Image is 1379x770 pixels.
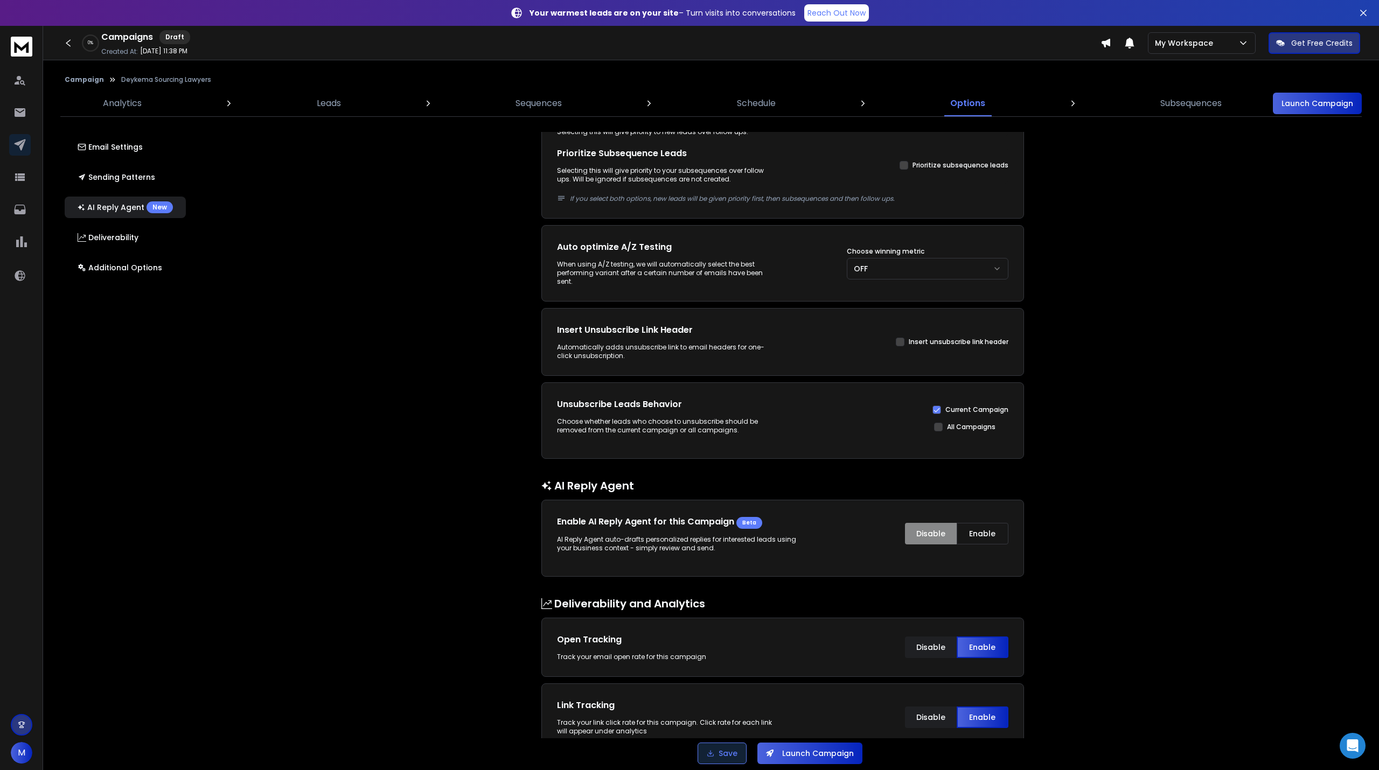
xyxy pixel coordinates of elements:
[530,8,679,18] strong: Your warmest leads are on your site
[1340,733,1366,759] div: Open Intercom Messenger
[96,90,148,116] a: Analytics
[541,478,1024,493] h1: AI Reply Agent
[1154,90,1228,116] a: Subsequences
[541,596,1024,611] h1: Deliverability and Analytics
[65,257,186,278] button: Additional Options
[557,633,772,646] h1: Open Tracking
[570,194,1008,203] p: If you select both options, new leads will be given priority first, then subsequences and then fo...
[557,699,772,712] h1: Link Tracking
[557,653,772,661] div: Track your email open rate for this campaign
[88,40,93,46] p: 0 %
[78,232,138,243] p: Deliverability
[913,161,1008,170] label: Prioritize subsequence leads
[944,90,992,116] a: Options
[78,201,173,213] p: AI Reply Agent
[698,743,747,764] button: Save
[807,8,866,18] p: Reach Out Now
[957,706,1008,728] button: Enable
[945,405,1008,414] label: Current Campaign
[103,97,142,110] p: Analytics
[101,31,153,44] h1: Campaigns
[957,636,1008,658] button: Enable
[11,742,32,764] button: M
[847,258,1008,279] button: OFF
[557,166,772,184] div: Selecting this will give priority to your subsequences over follow ups. Will be ignored if subseq...
[737,97,776,110] p: Schedule
[1160,97,1222,110] p: Subsequences
[742,519,756,527] span: Beta
[1273,93,1362,114] button: Launch Campaign
[557,241,772,254] h1: Auto optimize A/Z Testing
[1291,38,1353,48] p: Get Free Credits
[159,30,190,44] div: Draft
[757,743,862,764] button: Launch Campaign
[78,142,143,152] p: Email Settings
[557,147,772,160] h1: Prioritize Subsequence Leads
[65,166,186,188] button: Sending Patterns
[65,197,186,218] button: AI Reply AgentNew
[847,247,924,256] label: Choose winning metric
[950,97,985,110] p: Options
[1155,38,1217,48] p: My Workspace
[147,201,173,213] div: New
[78,262,162,273] p: Additional Options
[905,706,957,728] button: Disable
[121,75,211,84] p: Deykema Sourcing Lawyers
[317,97,341,110] p: Leads
[140,47,187,55] p: [DATE] 11:38 PM
[905,636,957,658] button: Disable
[557,128,772,136] div: Selecting this will give priority to new leads over follow ups.
[530,8,796,18] p: – Turn visits into conversations
[516,97,562,110] p: Sequences
[557,718,772,736] div: Track your link click rate for this campaign. Click rate for each link will appear under analytics
[65,136,186,158] button: Email Settings
[557,324,772,337] h1: Insert Unsubscribe Link Header
[1269,32,1360,54] button: Get Free Credits
[947,423,995,431] label: All Campaigns
[730,90,782,116] a: Schedule
[804,4,869,22] a: Reach Out Now
[557,535,798,552] p: AI Reply Agent auto-drafts personalized replies for interested leads using your business context ...
[65,227,186,248] button: Deliverability
[310,90,347,116] a: Leads
[557,515,736,528] h1: Enable AI Reply Agent for this Campaign
[557,343,772,360] div: Automatically adds unsubscribe link to email headers for one-click unsubscription.
[957,523,1008,544] button: Enable
[101,47,138,56] p: Created At:
[909,338,1008,346] label: Insert unsubscribe link header
[557,398,772,411] h1: Unsubscribe Leads Behavior
[78,172,155,183] p: Sending Patterns
[557,417,772,435] p: Choose whether leads who choose to unsubscribe should be removed from the current campaign or all...
[11,37,32,57] img: logo
[509,90,568,116] a: Sequences
[557,260,772,286] div: When using A/Z testing, we will automatically select the best performing variant after a certain ...
[65,75,104,84] button: Campaign
[905,523,957,544] button: Disable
